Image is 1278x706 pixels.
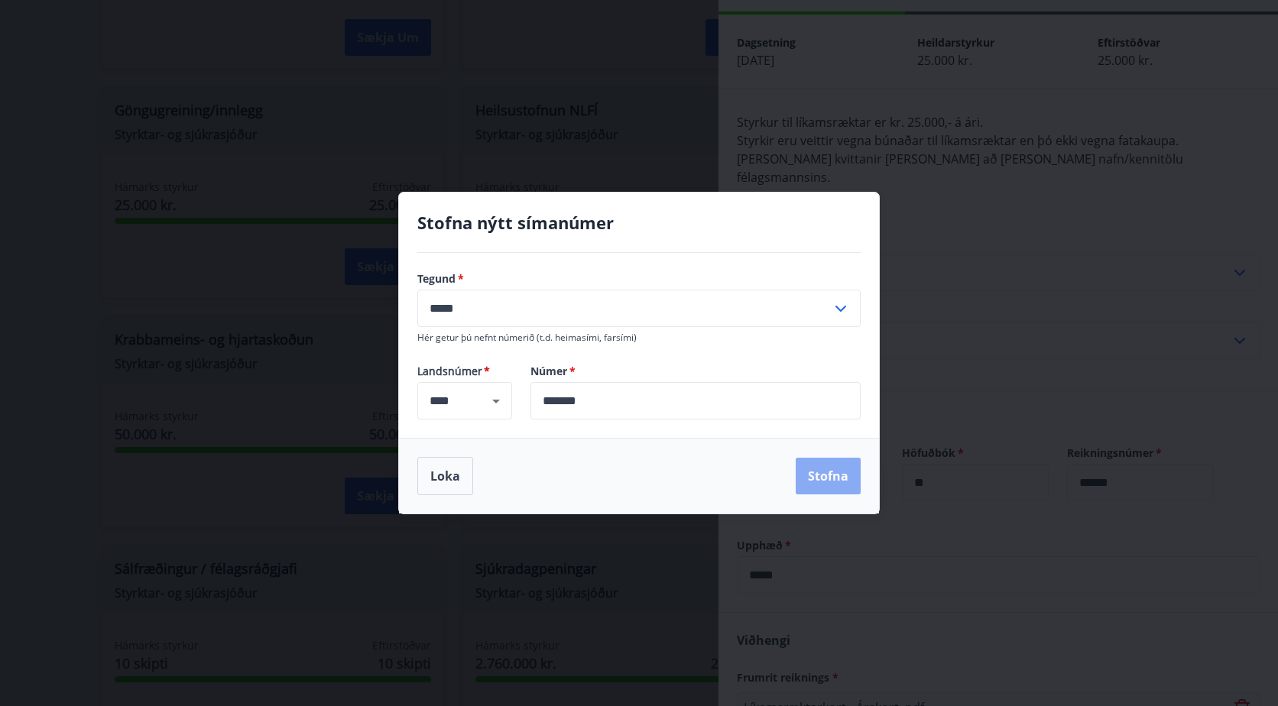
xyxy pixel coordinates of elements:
label: Númer [530,364,861,379]
button: Open [485,390,507,412]
span: Hér getur þú nefnt númerið (t.d. heimasími, farsími) [417,331,637,344]
button: Stofna [796,458,861,494]
div: Númer [530,382,861,419]
label: Tegund [417,271,861,287]
button: Loka [417,457,473,495]
span: Landsnúmer [417,364,512,379]
h4: Stofna nýtt símanúmer [417,211,861,234]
